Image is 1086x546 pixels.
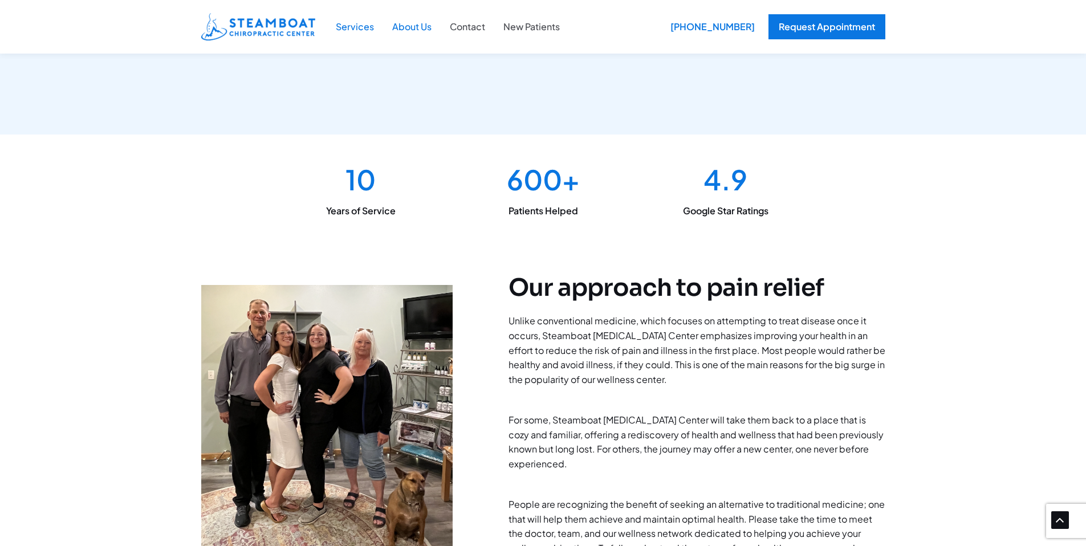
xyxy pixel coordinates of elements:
a: About Us [383,19,441,34]
span: 10 [345,162,376,197]
div: Years of Service [275,205,446,217]
nav: Site Navigation [327,13,569,40]
img: Steamboat Chiropractic Center [201,13,315,40]
a: Services [327,19,383,34]
div: Google Star Ratings [640,205,811,217]
a: Contact [441,19,494,34]
span: 600 [507,162,562,197]
a: [PHONE_NUMBER] [662,14,757,39]
span: 4.9 [703,162,747,197]
div: [PHONE_NUMBER] [662,14,763,39]
p: Unlike conventional medicine, which focuses on attempting to treat disease once it occurs, Steamb... [509,313,885,386]
a: Request Appointment [768,14,885,39]
span: + [562,162,580,197]
a: New Patients [494,19,569,34]
h2: Our approach to pain relief [509,274,885,302]
p: For some, Steamboat [MEDICAL_DATA] Center will take them back to a place that is cozy and familia... [509,413,885,471]
div: Patients Helped [458,205,629,217]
